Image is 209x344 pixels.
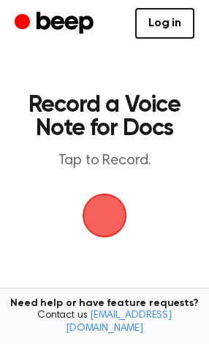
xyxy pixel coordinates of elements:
[9,310,200,335] span: Contact us
[26,152,183,170] p: Tap to Record.
[15,9,97,38] a: Beep
[83,194,126,237] img: Beep Logo
[135,8,194,39] a: Log in
[26,93,183,140] h1: Record a Voice Note for Docs
[66,310,172,334] a: [EMAIL_ADDRESS][DOMAIN_NAME]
